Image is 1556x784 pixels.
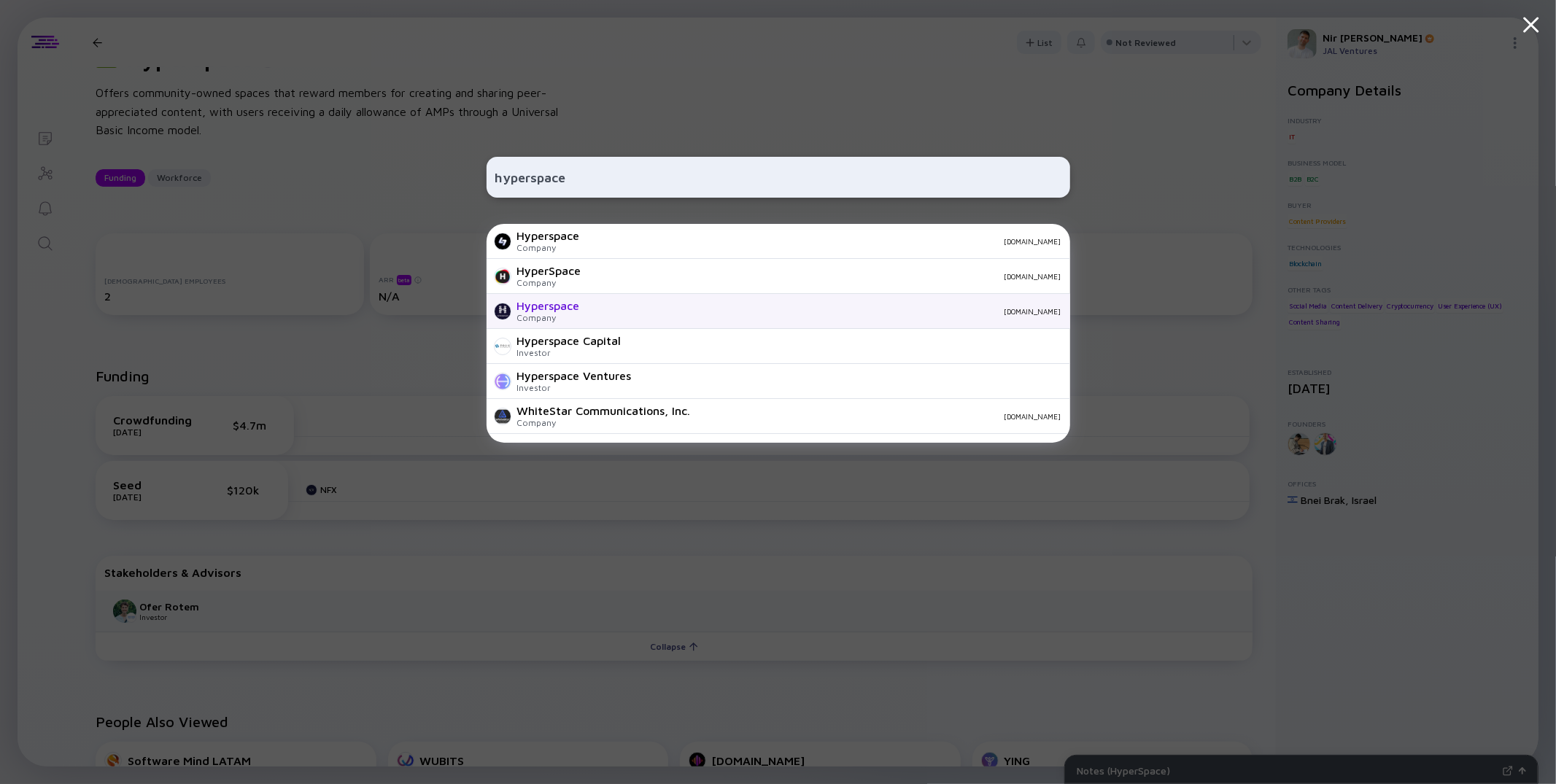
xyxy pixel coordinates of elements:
[517,312,580,323] div: Company
[517,439,576,452] div: HyPrSpace
[517,417,691,428] div: Company
[517,264,581,277] div: HyperSpace
[517,404,691,417] div: WhiteStar Communications, Inc.
[517,277,581,288] div: Company
[517,242,580,253] div: Company
[517,369,632,382] div: Hyperspace Ventures
[495,164,1061,190] input: Search Company or Investor...
[702,412,1061,421] div: [DOMAIN_NAME]
[517,382,632,393] div: Investor
[517,347,622,358] div: Investor
[593,272,1061,281] div: [DOMAIN_NAME]
[592,237,1061,246] div: [DOMAIN_NAME]
[517,299,580,312] div: Hyperspace
[517,334,622,347] div: Hyperspace Capital
[517,229,580,242] div: Hyperspace
[592,307,1061,316] div: [DOMAIN_NAME]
